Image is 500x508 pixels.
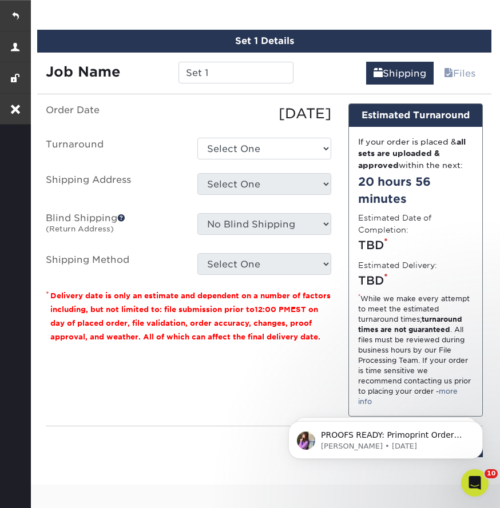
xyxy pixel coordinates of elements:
[485,469,498,478] span: 10
[46,63,120,80] strong: Job Name
[50,33,191,247] span: PROOFS READY: Primoprint Order 25821-20628-1297 Thank you for placing your print order with Primo...
[46,225,114,233] small: (Return Address)
[358,315,462,334] strong: turnaround times are not guaranteed
[358,259,437,271] label: Estimated Delivery:
[436,62,483,85] a: Files
[50,44,197,54] p: Message from Erica, sent 7w ago
[349,104,482,127] div: Estimated Turnaround
[461,469,489,497] iframe: Intercom live chat
[444,68,453,79] span: files
[358,212,473,235] label: Estimated Date of Completion:
[271,397,500,477] iframe: Intercom notifications message
[358,272,473,289] div: TBD
[358,173,473,207] div: 20 hours 56 minutes
[37,253,189,275] label: Shipping Method
[37,103,189,124] label: Order Date
[37,138,189,159] label: Turnaround
[37,173,189,199] label: Shipping Address
[358,137,466,170] strong: all sets are uploaded & approved
[178,62,294,83] input: Enter a job name
[37,213,189,239] label: Blind Shipping
[50,291,331,341] small: Delivery date is only an estimate and dependent on a number of factors including, but not limited...
[37,30,491,53] div: Set 1 Details
[366,62,434,85] a: Shipping
[358,237,473,254] div: TBD
[189,103,340,124] div: [DATE]
[374,68,383,79] span: shipping
[358,136,473,171] div: If your order is placed & within the next:
[255,305,291,314] span: 12:00 PM
[358,294,473,407] div: While we make every attempt to meet the estimated turnaround times; . All files must be reviewed ...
